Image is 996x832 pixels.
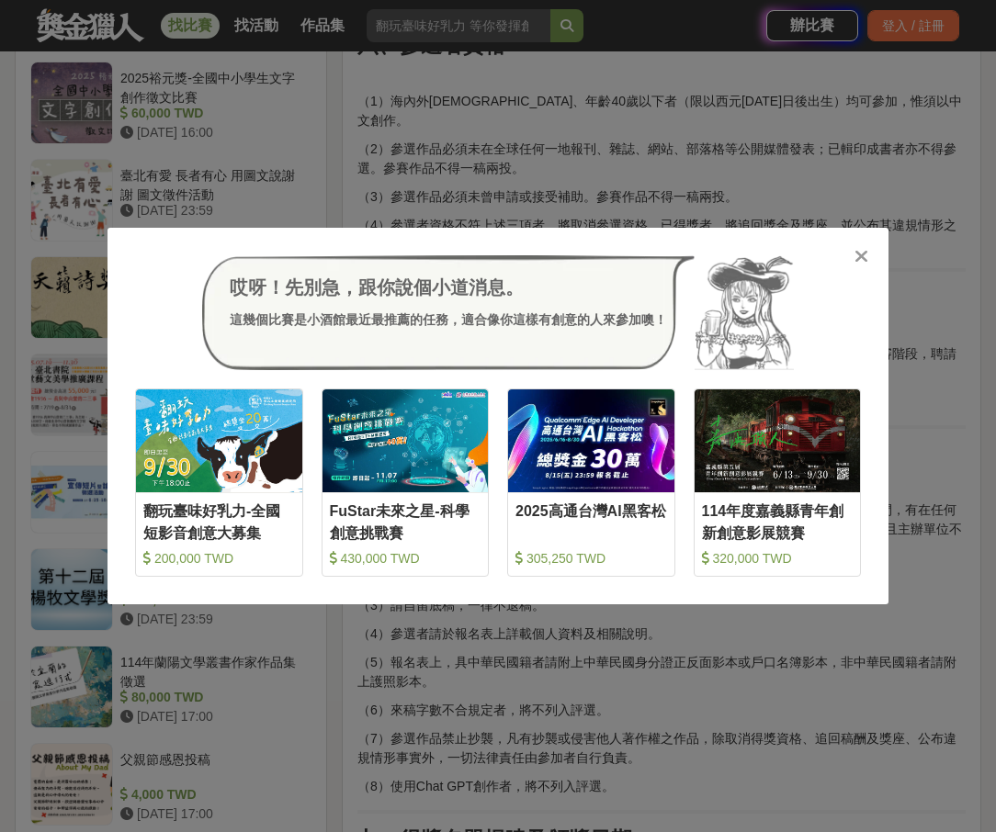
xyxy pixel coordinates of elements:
img: Cover Image [695,389,861,491]
div: 320,000 TWD [702,549,854,568]
img: Cover Image [323,389,489,491]
div: 這幾個比賽是小酒館最近最推薦的任務，適合像你這樣有創意的人來參加噢！ [230,310,667,330]
a: Cover ImageFuStar未來之星-科學創意挑戰賽 430,000 TWD [322,388,490,577]
img: Cover Image [508,389,674,491]
div: 305,250 TWD [515,549,667,568]
img: Avatar [695,255,794,371]
div: 114年度嘉義縣青年創新創意影展競賽 [702,500,854,542]
div: 430,000 TWD [330,549,481,568]
div: 哎呀！先別急，跟你說個小道消息。 [230,274,667,301]
a: Cover Image翻玩臺味好乳力-全國短影音創意大募集 200,000 TWD [135,388,303,577]
img: Cover Image [136,389,302,491]
div: 200,000 TWD [143,549,295,568]
div: 2025高通台灣AI黑客松 [515,500,667,542]
a: Cover Image114年度嘉義縣青年創新創意影展競賽 320,000 TWD [694,388,862,577]
a: Cover Image2025高通台灣AI黑客松 305,250 TWD [507,388,675,577]
div: 翻玩臺味好乳力-全國短影音創意大募集 [143,500,295,542]
div: FuStar未來之星-科學創意挑戰賽 [330,500,481,542]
